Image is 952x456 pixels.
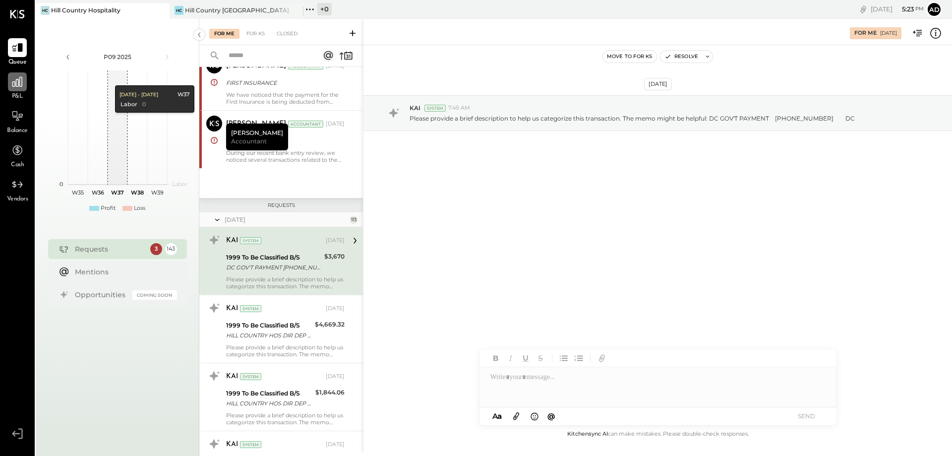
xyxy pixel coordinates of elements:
[326,305,345,313] div: [DATE]
[557,352,570,365] button: Unordered List
[324,252,345,261] div: $3,670
[226,344,345,358] div: Please provide a brief description to help us categorize this transaction. The memo might be help...
[497,411,502,421] span: a
[644,78,672,90] div: [DATE]
[226,440,238,450] div: KAI
[317,3,332,15] div: + 0
[240,305,261,312] div: System
[101,204,116,212] div: Profit
[226,372,238,382] div: KAI
[288,121,323,128] div: Accountant
[7,127,28,135] span: Balance
[177,91,189,99] div: W37
[519,352,532,365] button: Underline
[172,181,187,188] text: Labor
[315,320,345,329] div: $4,669.32
[0,107,34,135] a: Balance
[75,290,127,300] div: Opportunities
[75,53,160,61] div: P09 2025
[660,51,702,63] button: Resolve
[75,244,145,254] div: Requests
[226,236,238,246] div: KAI
[448,104,470,112] span: 7:49 AM
[119,91,158,98] div: [DATE] - [DATE]
[11,161,24,170] span: Cash
[175,6,183,15] div: HC
[326,120,345,128] div: [DATE]
[185,6,289,14] div: Hill Country [GEOGRAPHIC_DATA]
[787,409,827,423] button: SEND
[926,1,942,17] button: Ad
[226,389,312,398] div: 1999 To Be Classified B/S
[504,352,517,365] button: Italic
[150,243,162,255] div: 3
[132,290,177,300] div: Coming Soon
[225,215,347,224] div: [DATE]
[226,253,321,262] div: 1999 To Be Classified B/S
[209,29,239,39] div: For Me
[489,411,505,422] button: Aa
[111,189,124,196] text: W37
[0,141,34,170] a: Cash
[226,276,345,290] div: Please provide a brief description to help us categorize this transaction. The memo might be help...
[281,103,287,114] span: #
[326,237,345,245] div: [DATE]
[241,29,270,39] div: For KS
[226,149,345,163] div: During our recent bank entry review, we noticed several transactions related to the following des...
[547,411,555,421] span: @
[231,137,267,145] span: Accountant
[204,202,358,209] div: Requests
[603,51,656,63] button: Move to for ks
[0,175,34,204] a: Vendors
[240,237,261,244] div: System
[880,30,897,37] div: [DATE]
[410,104,420,112] span: KAI
[240,373,261,380] div: System
[51,6,120,14] div: Hill Country Hospitality
[151,189,163,196] text: W39
[0,38,34,67] a: Queue
[350,216,357,224] div: 113
[226,412,345,426] div: Please provide a brief description to help us categorize this transaction. The memo might be help...
[142,101,145,109] div: 0
[0,72,34,101] a: P&L
[572,352,585,365] button: Ordered List
[326,441,345,449] div: [DATE]
[424,105,446,112] div: System
[226,119,286,129] div: [PERSON_NAME]
[131,189,144,196] text: W38
[226,304,238,314] div: KAI
[544,410,558,422] button: @
[75,267,172,277] div: Mentions
[854,29,877,37] div: For Me
[59,181,63,188] text: 0
[134,204,145,212] div: Loss
[41,6,50,15] div: HC
[72,189,84,196] text: W35
[226,262,321,272] div: DC GOV'T PAYMENT [PHONE_NUMBER] DC
[595,352,608,365] button: Add URL
[858,4,868,14] div: copy link
[12,92,23,101] span: P&L
[91,189,104,196] text: W36
[120,101,137,109] div: Labor
[871,4,924,14] div: [DATE]
[240,441,261,448] div: System
[226,78,342,88] div: FIRST INSURANCE
[410,114,855,123] p: Please provide a brief description to help us categorize this transaction. The memo might be help...
[534,352,547,365] button: Strikethrough
[226,321,312,330] div: 1999 To Be Classified B/S
[226,124,288,150] div: [PERSON_NAME]
[8,58,27,67] span: Queue
[226,330,312,340] div: HILL COUNTRY HOS DIR DEP 95060000
[7,195,28,204] span: Vendors
[165,243,177,255] div: 143
[326,373,345,381] div: [DATE]
[315,388,345,397] div: $1,844.06
[226,398,312,408] div: HILL COUNTRY HOS DIR DEP 95060000
[226,91,345,105] div: We have noticed that the payment for the First Insurance is being deducted from Dime Bank Account...
[272,29,302,39] div: Closed
[489,352,502,365] button: Bold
